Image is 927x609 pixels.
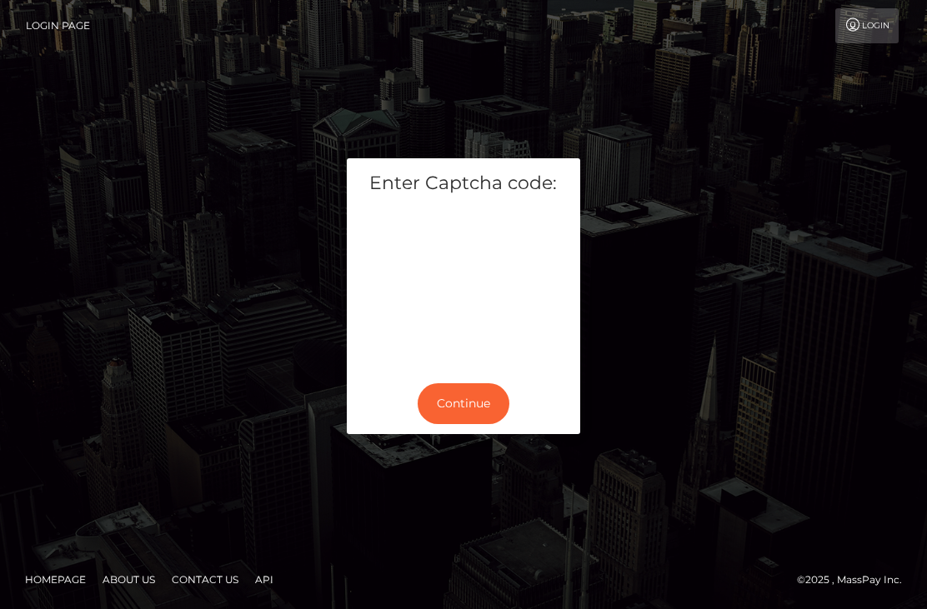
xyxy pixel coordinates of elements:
[18,567,93,592] a: Homepage
[248,567,280,592] a: API
[359,209,568,360] iframe: mtcaptcha
[96,567,162,592] a: About Us
[359,171,568,197] h5: Enter Captcha code:
[835,8,899,43] a: Login
[165,567,245,592] a: Contact Us
[418,383,509,424] button: Continue
[26,8,90,43] a: Login Page
[797,571,914,589] div: © 2025 , MassPay Inc.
